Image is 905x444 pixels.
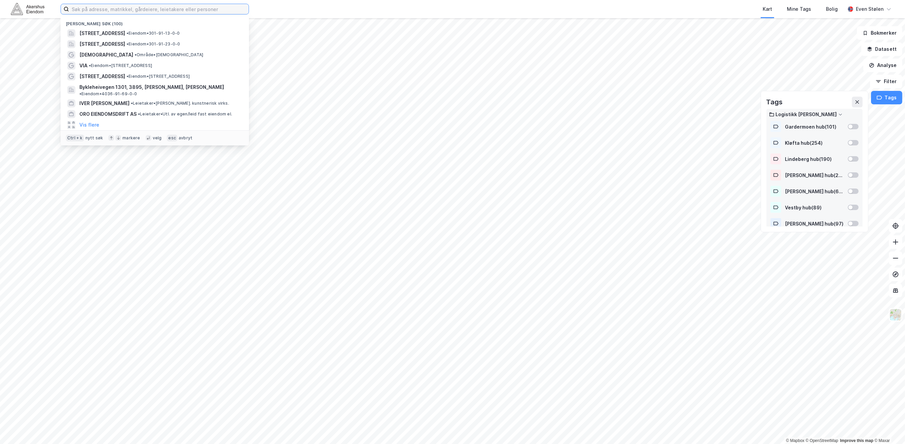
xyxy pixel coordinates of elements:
[79,99,130,107] span: IVER [PERSON_NAME]
[89,63,91,68] span: •
[79,51,133,59] span: [DEMOGRAPHIC_DATA]
[122,135,140,141] div: markere
[11,3,44,15] img: akershus-eiendom-logo.9091f326c980b4bce74ccdd9f866810c.svg
[79,29,125,37] span: [STREET_ADDRESS]
[79,62,87,70] span: VIA
[167,135,177,141] div: esc
[126,74,190,79] span: Eiendom • [STREET_ADDRESS]
[89,63,152,68] span: Eiendom • [STREET_ADDRESS]
[66,135,84,141] div: Ctrl + k
[79,72,125,80] span: [STREET_ADDRESS]
[79,40,125,48] span: [STREET_ADDRESS]
[826,5,838,13] div: Bolig
[126,31,180,36] span: Eiendom • 301-91-13-0-0
[131,101,133,106] span: •
[153,135,162,141] div: velg
[79,83,224,91] span: Bykleheivegen 1301, 3895, [PERSON_NAME], [PERSON_NAME]
[85,135,103,141] div: nytt søk
[179,135,192,141] div: avbryt
[135,52,203,58] span: Område • [DEMOGRAPHIC_DATA]
[135,52,137,57] span: •
[871,412,905,444] iframe: Chat Widget
[787,5,811,13] div: Mine Tags
[126,31,129,36] span: •
[131,101,229,106] span: Leietaker • [PERSON_NAME]. kunstnerisk virks.
[126,41,129,46] span: •
[61,16,249,28] div: [PERSON_NAME] søk (100)
[138,111,140,116] span: •
[856,5,883,13] div: Even Stølen
[79,121,99,129] button: Vis flere
[69,4,249,14] input: Søk på adresse, matrikkel, gårdeiere, leietakere eller personer
[871,412,905,444] div: Kontrollprogram for chat
[763,5,772,13] div: Kart
[138,111,232,117] span: Leietaker • Utl. av egen/leid fast eiendom el.
[79,91,137,97] span: Eiendom • 4036-91-69-0-0
[126,41,180,47] span: Eiendom • 301-91-23-0-0
[126,74,129,79] span: •
[79,91,81,96] span: •
[79,110,137,118] span: ORO EIENDOMSDRIFT AS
